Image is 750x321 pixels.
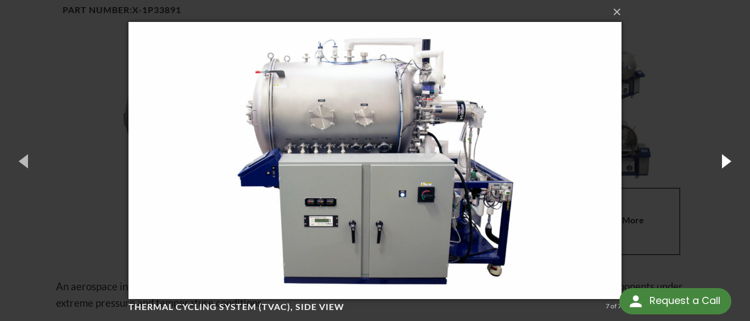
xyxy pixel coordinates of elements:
button: Next (Right arrow key) [701,131,750,191]
div: Request a Call [650,288,720,313]
img: round button [627,292,645,310]
div: 7 of 7 [606,301,622,311]
div: Request a Call [619,288,731,314]
h4: Thermal Cycling System (TVAC), side view [128,301,602,313]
